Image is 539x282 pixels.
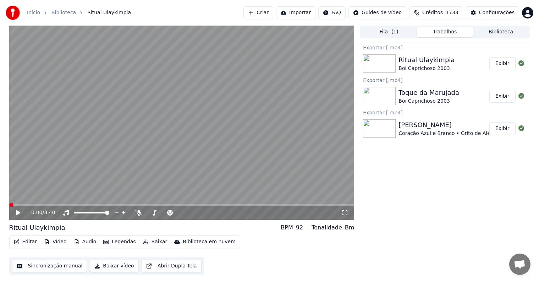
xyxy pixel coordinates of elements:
button: Áudio [71,237,99,247]
div: Toque da Marujada [398,88,459,98]
div: Boi Caprichoso 2003 [398,65,455,72]
span: Créditos [422,9,443,16]
div: Bm [345,223,354,232]
div: Tonalidade [312,223,342,232]
span: 1733 [446,9,458,16]
nav: breadcrumb [27,9,131,16]
button: Baixar vídeo [90,260,138,272]
div: Boi Caprichoso 2003 [398,98,459,105]
button: Vídeo [41,237,70,247]
button: Importar [276,6,315,19]
div: Configurações [479,9,515,16]
div: Biblioteca em nuvem [183,238,236,245]
button: Criar [243,6,273,19]
button: Exibir [489,90,516,103]
a: Biblioteca [51,9,76,16]
span: Ritual Ulaykimpia [87,9,131,16]
div: Ritual Ulaykimpia [9,223,65,233]
button: Guides de vídeo [348,6,406,19]
button: FAQ [318,6,346,19]
span: 3:40 [44,209,55,216]
button: Exibir [489,122,516,135]
div: Bate-papo aberto [509,254,530,275]
span: ( 1 ) [391,28,398,36]
button: Biblioteca [473,27,529,37]
button: Legendas [100,237,138,247]
div: / [31,209,48,216]
button: Configurações [466,6,519,19]
div: Exportar [.mp4] [360,76,529,84]
div: Ritual Ulaykimpia [398,55,455,65]
button: Créditos1733 [409,6,463,19]
button: Sincronização manual [12,260,87,272]
button: Editar [11,237,40,247]
button: Exibir [489,57,516,70]
button: Baixar [140,237,170,247]
button: Fila [361,27,417,37]
div: Exportar [.mp4] [360,108,529,116]
img: youka [6,6,20,20]
div: 92 [296,223,303,232]
span: 0:00 [31,209,42,216]
button: Abrir Dupla Tela [142,260,202,272]
div: Exportar [.mp4] [360,43,529,51]
div: BPM [281,223,293,232]
button: Trabalhos [417,27,473,37]
a: Início [27,9,40,16]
